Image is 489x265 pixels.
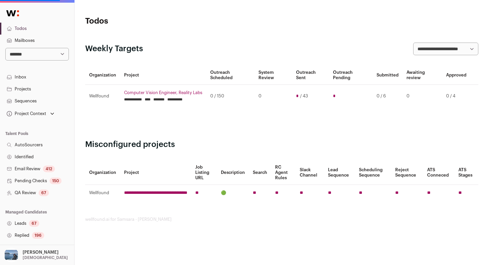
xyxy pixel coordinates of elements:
[329,66,373,85] th: Outreach Pending
[324,161,355,185] th: Lead Sequence
[3,7,23,20] img: Wellfound
[217,185,249,201] td: 🟢
[300,93,308,99] span: / 43
[120,161,191,185] th: Project
[32,232,44,239] div: 196
[5,109,56,118] button: Open dropdown
[85,185,120,201] td: Wellfound
[85,139,478,150] h2: Misconfigured projects
[373,85,403,108] td: 0 / 6
[454,161,478,185] th: ATS Stages
[85,85,120,108] td: Wellfound
[206,85,254,108] td: 0 / 150
[249,161,271,185] th: Search
[3,248,69,262] button: Open dropdown
[442,85,470,108] td: 0 / 4
[423,161,455,185] th: ATS Conneced
[254,66,292,85] th: System Review
[5,111,46,116] div: Project Context
[296,161,324,185] th: Slack Channel
[39,190,49,196] div: 67
[403,85,442,108] td: 0
[206,66,254,85] th: Outreach Scheduled
[254,85,292,108] td: 0
[23,250,59,255] p: [PERSON_NAME]
[23,255,68,260] p: [DEMOGRAPHIC_DATA]
[85,44,143,54] h2: Weekly Targets
[403,66,442,85] th: Awaiting review
[120,66,206,85] th: Project
[29,220,39,227] div: 67
[4,248,19,262] img: 17109629-medium_jpg
[43,166,55,172] div: 412
[124,90,202,95] a: Computer Vision Engineer, Reality Labs
[85,217,478,222] footer: wellfound:ai for Samsara - [PERSON_NAME]
[355,161,391,185] th: Scheduling Sequence
[373,66,403,85] th: Submitted
[191,161,217,185] th: Job Listing URL
[442,66,470,85] th: Approved
[85,161,120,185] th: Organization
[50,178,62,184] div: 150
[271,161,296,185] th: RC Agent Rules
[292,66,329,85] th: Outreach Sent
[391,161,423,185] th: Reject Sequence
[85,16,216,27] h1: Todos
[85,66,120,85] th: Organization
[217,161,249,185] th: Description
